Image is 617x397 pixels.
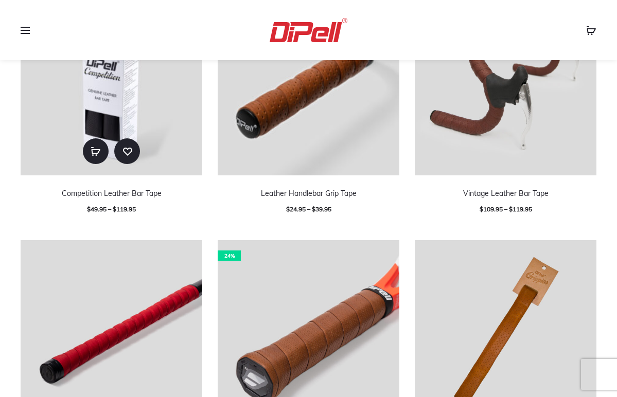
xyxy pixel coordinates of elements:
span: 49.95 [87,205,107,213]
span: $ [87,205,91,213]
span: $ [509,205,513,213]
a: Select options for “Competition Leather Bar Tape” [83,138,109,164]
span: $ [113,205,116,213]
span: 39.95 [312,205,331,213]
span: 24% [218,250,241,261]
a: Vintage Leather Bar Tape [463,189,549,198]
span: $ [312,205,315,213]
span: 119.95 [509,205,532,213]
span: – [108,205,111,213]
span: 119.95 [113,205,136,213]
span: $ [286,205,290,213]
span: $ [480,205,483,213]
span: – [504,205,507,213]
span: – [307,205,310,213]
span: 24.95 [286,205,306,213]
a: Add to wishlist [114,138,140,164]
a: Competition Leather Bar Tape [62,189,162,198]
span: 109.95 [480,205,503,213]
a: Leather Handlebar Grip Tape [261,189,357,198]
